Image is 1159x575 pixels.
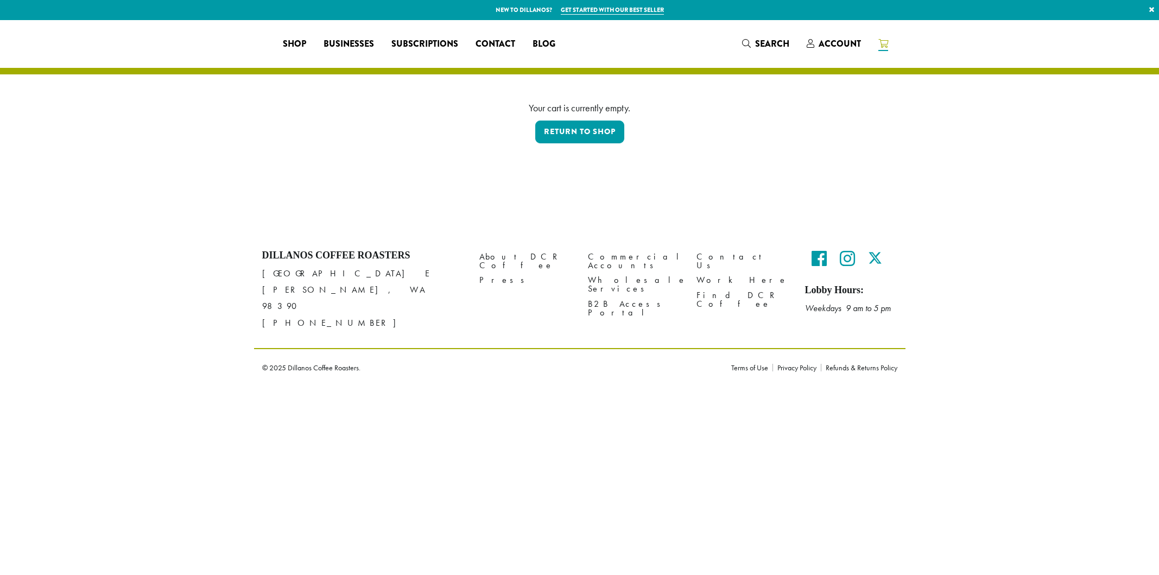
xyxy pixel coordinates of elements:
[588,250,680,273] a: Commercial Accounts
[731,364,772,371] a: Terms of Use
[479,250,572,273] a: About DCR Coffee
[696,273,789,288] a: Work Here
[696,250,789,273] a: Contact Us
[805,285,897,296] h5: Lobby Hours:
[274,35,315,53] a: Shop
[533,37,555,51] span: Blog
[805,302,891,314] em: Weekdays 9 am to 5 pm
[262,266,463,331] p: [GEOGRAPHIC_DATA] E [PERSON_NAME], WA 98390 [PHONE_NUMBER]
[772,364,821,371] a: Privacy Policy
[733,35,798,53] a: Search
[262,250,463,262] h4: Dillanos Coffee Roasters
[588,273,680,296] a: Wholesale Services
[262,364,715,371] p: © 2025 Dillanos Coffee Roasters.
[696,288,789,311] a: Find DCR Coffee
[821,364,897,371] a: Refunds & Returns Policy
[479,273,572,288] a: Press
[535,121,624,143] a: Return to shop
[270,100,889,115] div: Your cart is currently empty.
[819,37,861,50] span: Account
[476,37,515,51] span: Contact
[561,5,664,15] a: Get started with our best seller
[391,37,458,51] span: Subscriptions
[755,37,789,50] span: Search
[588,296,680,320] a: B2B Access Portal
[324,37,374,51] span: Businesses
[283,37,306,51] span: Shop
